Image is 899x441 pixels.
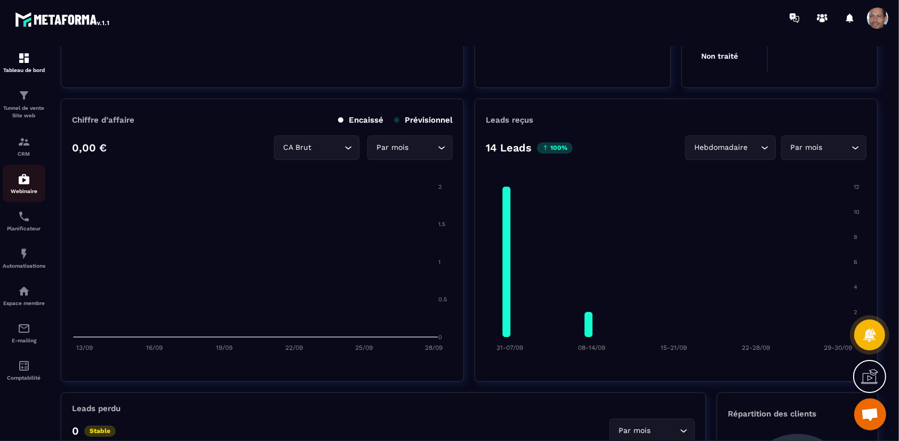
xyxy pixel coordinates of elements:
[338,115,383,125] p: Encaissé
[661,344,687,351] tspan: 15-21/09
[72,115,134,125] p: Chiffre d’affaire
[728,409,867,419] p: Répartition des clients
[355,344,373,351] tspan: 25/09
[438,334,442,341] tspan: 0
[18,359,30,372] img: accountant
[578,344,605,351] tspan: 08-14/09
[3,314,45,351] a: emailemailE-mailing
[18,52,30,65] img: formation
[3,165,45,202] a: automationsautomationsWebinaire
[3,81,45,127] a: formationformationTunnel de vente Site web
[72,404,121,413] p: Leads perdu
[653,425,677,437] input: Search for option
[394,115,453,125] p: Prévisionnel
[486,115,533,125] p: Leads reçus
[3,44,45,81] a: formationformationTableau de bord
[3,226,45,231] p: Planificateur
[701,52,738,60] tspan: Non traité
[76,344,93,351] tspan: 13/09
[146,344,163,351] tspan: 16/09
[72,424,79,437] p: 0
[216,344,232,351] tspan: 19/09
[367,135,453,160] div: Search for option
[496,344,523,351] tspan: 31-07/09
[824,344,852,351] tspan: 29-30/09
[18,210,30,223] img: scheduler
[854,209,860,215] tspan: 10
[3,127,45,165] a: formationformationCRM
[854,398,886,430] div: Ouvrir le chat
[486,141,532,154] p: 14 Leads
[3,67,45,73] p: Tableau de bord
[854,183,859,190] tspan: 12
[18,89,30,102] img: formation
[438,221,445,228] tspan: 1.5
[374,142,411,154] span: Par mois
[854,234,857,240] tspan: 8
[825,142,849,154] input: Search for option
[742,344,770,351] tspan: 22-28/09
[274,135,359,160] div: Search for option
[3,351,45,389] a: accountantaccountantComptabilité
[15,10,111,29] img: logo
[3,263,45,269] p: Automatisations
[3,239,45,277] a: automationsautomationsAutomatisations
[854,309,857,316] tspan: 2
[438,183,442,190] tspan: 2
[692,142,750,154] span: Hebdomadaire
[18,285,30,298] img: automations
[3,300,45,306] p: Espace membre
[781,135,866,160] div: Search for option
[285,344,303,351] tspan: 22/09
[3,277,45,314] a: automationsautomationsEspace membre
[18,173,30,186] img: automations
[84,426,116,437] p: Stable
[3,338,45,343] p: E-mailing
[788,142,825,154] span: Par mois
[3,375,45,381] p: Comptabilité
[314,142,342,154] input: Search for option
[3,202,45,239] a: schedulerschedulerPlanificateur
[438,259,440,266] tspan: 1
[3,105,45,119] p: Tunnel de vente Site web
[18,322,30,335] img: email
[438,296,447,303] tspan: 0.5
[616,425,653,437] span: Par mois
[685,135,776,160] div: Search for option
[854,259,857,266] tspan: 6
[18,135,30,148] img: formation
[537,142,573,154] p: 100%
[18,247,30,260] img: automations
[72,141,107,154] p: 0,00 €
[426,344,443,351] tspan: 28/09
[750,142,758,154] input: Search for option
[411,142,435,154] input: Search for option
[281,142,314,154] span: CA Brut
[3,188,45,194] p: Webinaire
[854,284,857,291] tspan: 4
[3,151,45,157] p: CRM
